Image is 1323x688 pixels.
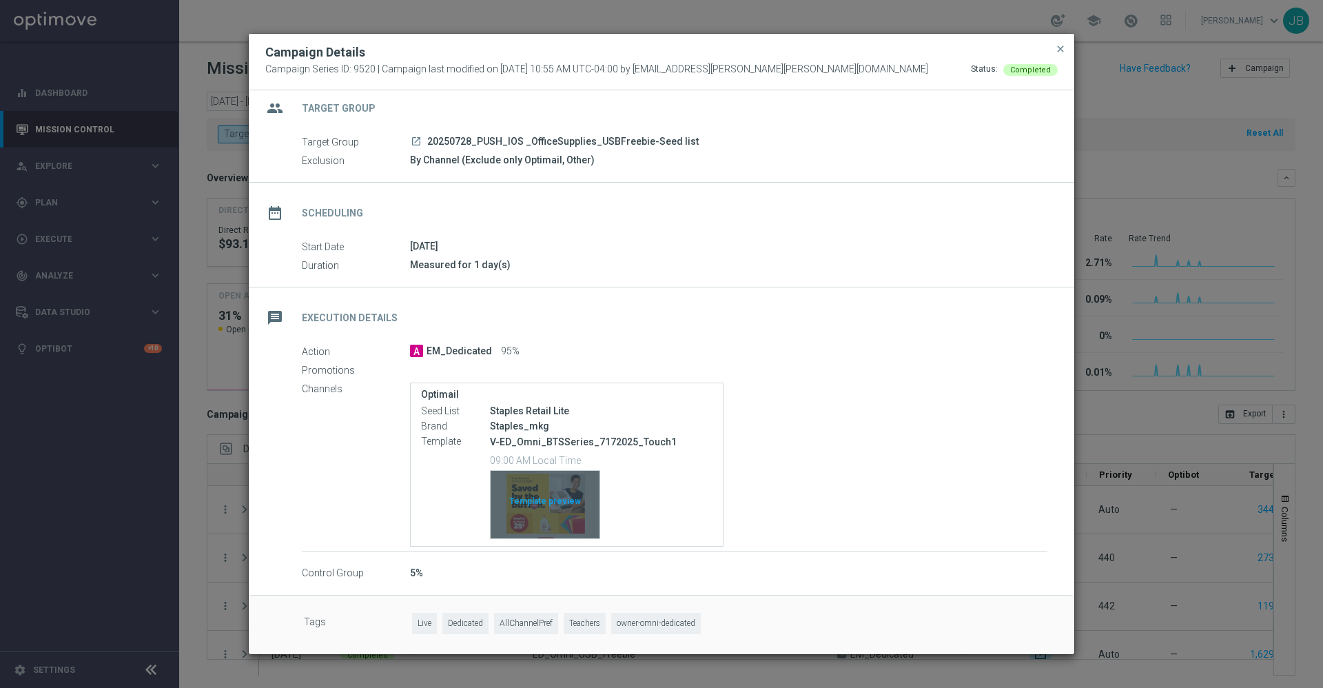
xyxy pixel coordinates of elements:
[490,453,712,467] p: 09:00 AM Local Time
[410,239,1047,253] div: [DATE]
[302,567,410,580] label: Control Group
[304,613,412,634] label: Tags
[410,258,1047,272] div: Measured for 1 day(s)
[302,383,410,395] label: Channels
[427,345,492,358] span: EM_Dedicated
[1055,43,1066,54] span: close
[421,421,490,433] label: Brand
[1003,63,1058,74] colored-tag: Completed
[564,613,606,634] span: Teachers
[1010,65,1051,74] span: Completed
[410,153,1047,167] div: By Channel (Exclude only Optimail, Other)
[263,96,287,121] i: group
[410,345,423,357] span: A
[410,136,422,148] a: launch
[611,613,701,634] span: owner-omni-dedicated
[265,44,365,61] h2: Campaign Details
[263,305,287,330] i: message
[411,136,422,147] i: launch
[302,312,398,325] h2: Execution Details
[971,63,998,76] div: Status:
[412,613,437,634] span: Live
[490,470,600,539] button: Template preview
[302,259,410,272] label: Duration
[494,613,558,634] span: AllChannelPref
[501,345,520,358] span: 95%
[302,241,410,253] label: Start Date
[490,404,712,418] div: Staples Retail Lite
[302,364,410,376] label: Promotions
[302,207,363,220] h2: Scheduling
[490,419,712,433] div: Staples_mkg
[421,436,490,448] label: Template
[421,405,490,418] label: Seed List
[421,389,712,401] label: Optimail
[265,63,928,76] span: Campaign Series ID: 9520 | Campaign last modified on [DATE] 10:55 AM UTC-04:00 by [EMAIL_ADDRESS]...
[302,136,410,148] label: Target Group
[302,154,410,167] label: Exclusion
[410,566,1047,580] div: 5%
[490,436,712,448] p: V-ED_Omni_BTSSeries_7172025_Touch1
[302,345,410,358] label: Action
[427,136,699,148] span: 20250728_PUSH_IOS _OfficeSupplies_USBFreebie-Seed list
[302,102,376,115] h2: Target Group
[263,201,287,225] i: date_range
[442,613,489,634] span: Dedicated
[491,471,599,538] div: Template preview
